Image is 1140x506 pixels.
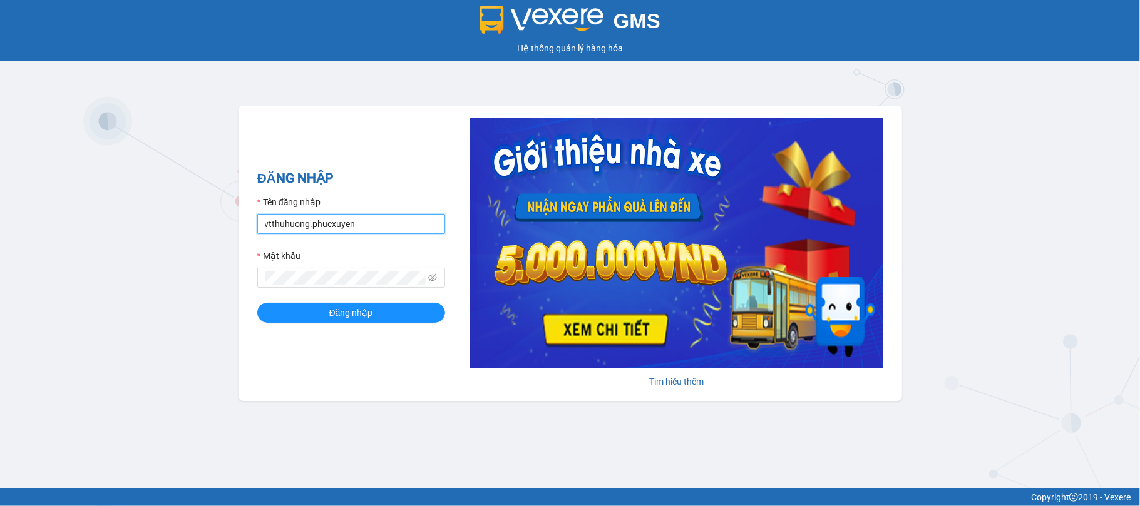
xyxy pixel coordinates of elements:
span: eye-invisible [428,273,437,282]
input: Tên đăng nhập [257,214,445,234]
h2: ĐĂNG NHẬP [257,168,445,189]
div: Copyright 2019 - Vexere [9,490,1131,504]
img: banner-0 [470,118,883,368]
a: GMS [480,19,660,29]
div: Tìm hiểu thêm [470,375,883,388]
label: Mật khẩu [257,249,300,263]
button: Đăng nhập [257,303,445,323]
span: Đăng nhập [329,306,373,320]
input: Mật khẩu [265,271,426,285]
span: copyright [1069,493,1078,502]
label: Tên đăng nhập [257,195,321,209]
span: GMS [614,9,660,33]
div: Hệ thống quản lý hàng hóa [3,41,1137,55]
img: logo 2 [480,6,603,34]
